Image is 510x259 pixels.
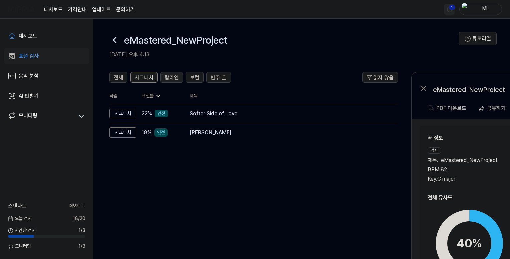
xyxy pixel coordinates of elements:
div: 모니터링 [19,112,37,121]
div: 안전 [154,128,168,137]
span: 스탠다드 [8,202,27,210]
div: AI 판별기 [19,92,39,100]
a: AI 판별기 [4,88,89,104]
a: 더보기 [69,203,85,209]
h1: eMastered_NewProject [124,33,227,47]
span: 시그니처 [135,74,153,82]
button: 시그니처 [130,72,158,83]
a: 음악 분석 [4,68,89,84]
h2: [DATE] 오후 4:13 [109,51,459,59]
span: 18 / 20 [73,215,85,222]
button: 알림1 [444,4,455,15]
div: Softer Side of Love [190,110,387,118]
span: 읽지 않음 [373,74,394,82]
a: 업데이트 [92,6,111,14]
span: 보컬 [190,74,199,82]
button: 보컬 [186,72,204,83]
img: profile [462,3,470,16]
div: 음악 분석 [19,72,39,80]
div: PDF 다운로드 [436,104,466,113]
span: eMastered_NewProject [441,156,498,164]
div: 표절 검사 [19,52,39,60]
span: 전체 [114,74,123,82]
a: 대시보드 [44,6,63,14]
a: 대시보드 [4,28,89,44]
button: PDF 다운로드 [426,102,468,115]
span: 1 / 3 [78,243,85,250]
div: 표절률 [142,93,179,99]
div: 공유하기 [487,104,506,113]
span: 1 / 3 [78,227,85,234]
th: 제목 [190,88,398,104]
div: [PERSON_NAME] [190,128,387,137]
span: 탑라인 [165,74,179,82]
span: 오늘 검사 [8,215,32,222]
span: 반주 [211,74,220,82]
th: 타입 [109,88,136,104]
button: 가격안내 [68,6,87,14]
div: 시그니처 [109,127,136,138]
button: 튜토리얼 [459,32,497,45]
button: 반주 [206,72,231,83]
span: 18 % [142,128,152,137]
div: 1 [449,5,455,10]
span: 22 % [142,110,152,118]
img: 알림 [445,5,453,13]
img: PDF Download [428,105,434,111]
span: 모니터링 [8,243,31,250]
button: 탑라인 [160,72,183,83]
a: 모니터링 [8,112,75,121]
div: 시그니처 [109,109,136,119]
span: 시간당 검사 [8,227,36,234]
div: 안전 [155,110,168,118]
div: 40 [457,234,482,252]
a: 표절 검사 [4,48,89,64]
span: % [472,236,482,250]
button: profileMl [459,4,502,15]
a: 문의하기 [116,6,135,14]
button: 전체 [109,72,127,83]
div: 대시보드 [19,32,37,40]
div: Ml [472,5,498,13]
span: 제목 . [428,156,438,164]
button: 읽지 않음 [362,72,398,83]
div: 검사 [428,147,441,154]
